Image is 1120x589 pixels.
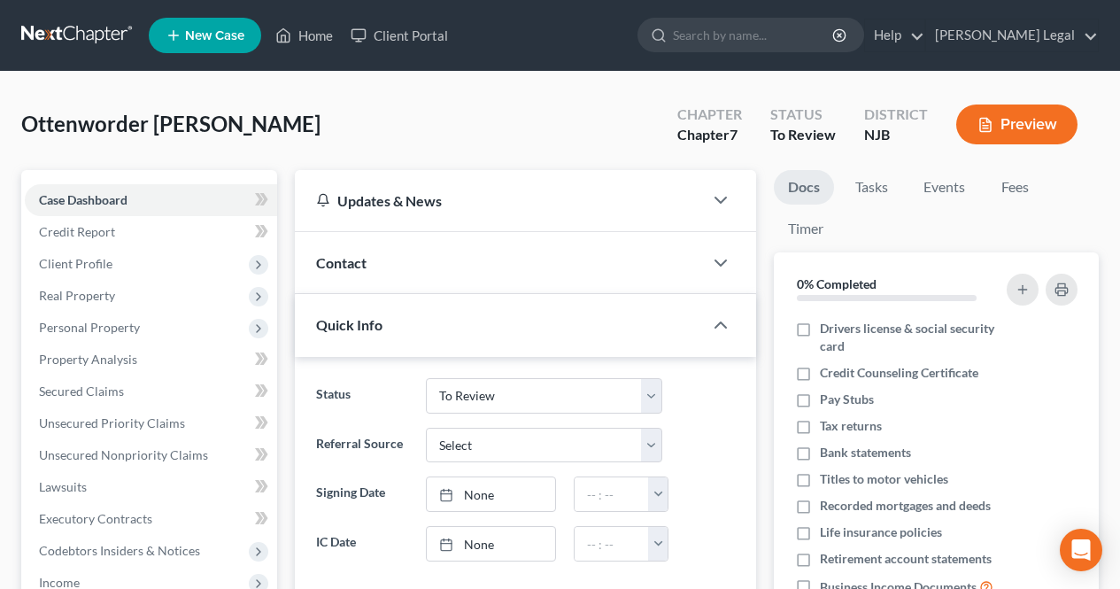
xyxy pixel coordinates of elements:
a: Executory Contracts [25,503,277,535]
label: Referral Source [307,428,416,463]
a: None [427,477,556,511]
a: Client Portal [342,19,457,51]
label: IC Date [307,526,416,562]
a: Home [266,19,342,51]
span: 7 [730,126,738,143]
span: Case Dashboard [39,192,127,207]
a: [PERSON_NAME] Legal [926,19,1098,51]
span: Contact [316,254,367,271]
a: Help [865,19,924,51]
input: -- : -- [575,477,649,511]
label: Signing Date [307,477,416,512]
a: Timer [774,212,838,246]
span: Titles to motor vehicles [820,470,948,488]
input: Search by name... [673,19,835,51]
span: Unsecured Nonpriority Claims [39,447,208,462]
a: Case Dashboard [25,184,277,216]
span: Codebtors Insiders & Notices [39,543,200,558]
div: Open Intercom Messenger [1060,529,1102,571]
span: Drivers license & social security card [820,320,1002,355]
a: Secured Claims [25,376,277,407]
span: Property Analysis [39,352,137,367]
a: Lawsuits [25,471,277,503]
strong: 0% Completed [797,276,877,291]
div: To Review [770,125,836,145]
span: Credit Report [39,224,115,239]
label: Status [307,378,416,414]
div: Chapter [677,125,742,145]
span: New Case [185,29,244,43]
span: Bank statements [820,444,911,461]
div: Updates & News [316,191,682,210]
span: Client Profile [39,256,112,271]
a: Docs [774,170,834,205]
a: Unsecured Priority Claims [25,407,277,439]
div: NJB [864,125,928,145]
a: Fees [986,170,1043,205]
input: -- : -- [575,527,649,561]
span: Unsecured Priority Claims [39,415,185,430]
a: Credit Report [25,216,277,248]
div: District [864,105,928,125]
span: Tax returns [820,417,882,435]
a: Unsecured Nonpriority Claims [25,439,277,471]
span: Retirement account statements [820,550,992,568]
a: Property Analysis [25,344,277,376]
span: Personal Property [39,320,140,335]
div: Chapter [677,105,742,125]
span: Executory Contracts [39,511,152,526]
div: Status [770,105,836,125]
span: Ottenworder [PERSON_NAME] [21,111,321,136]
span: Recorded mortgages and deeds [820,497,991,515]
span: Lawsuits [39,479,87,494]
span: Secured Claims [39,384,124,399]
span: Pay Stubs [820,391,874,408]
span: Quick Info [316,316,382,333]
button: Preview [956,105,1078,144]
a: Events [909,170,979,205]
a: None [427,527,556,561]
span: Real Property [39,288,115,303]
span: Credit Counseling Certificate [820,364,978,382]
a: Tasks [841,170,902,205]
span: Life insurance policies [820,523,942,541]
